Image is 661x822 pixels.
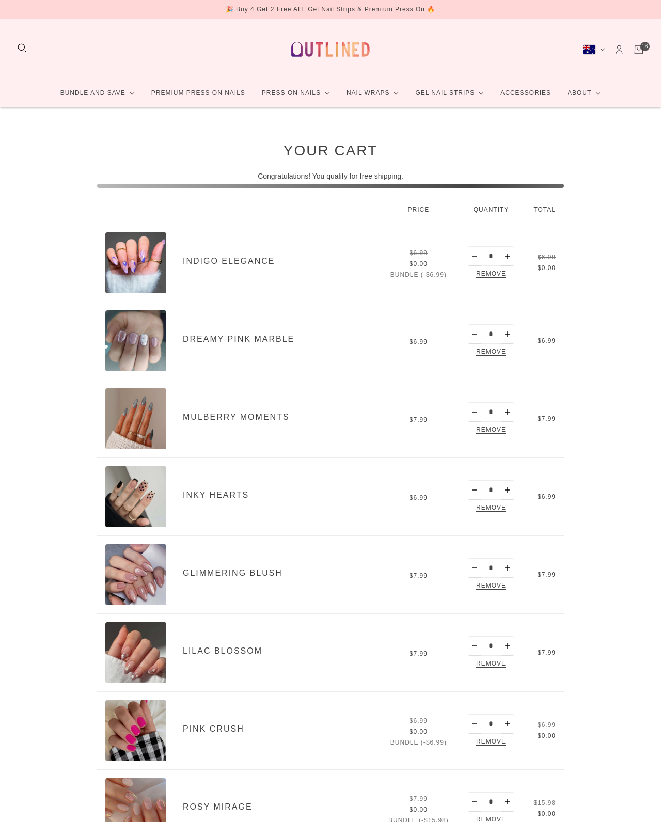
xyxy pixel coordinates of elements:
[474,424,508,436] span: Remove
[105,622,166,683] a: Lilac Blossom
[226,4,436,15] div: 🎉 Buy 4 Get 2 Free ALL Gel Nail Strips & Premium Press On 🔥
[105,232,166,293] img: Indigo Elegance-Press on Manicure-Outlined
[501,714,514,734] button: Plus
[105,466,166,527] img: Inky Hearts - Press On Nails
[501,246,514,266] button: Plus
[410,260,428,267] span: $0.00
[501,324,514,344] button: Plus
[492,80,559,107] a: Accessories
[410,416,428,423] span: $7.99
[538,721,556,729] span: $6.99
[407,80,492,107] a: Gel Nail Strips
[474,736,508,748] span: Remove
[583,44,605,55] button: Australia
[538,810,556,817] span: $0.00
[426,271,444,278] span: $6.99
[410,806,428,813] span: $0.00
[410,572,428,579] span: $7.99
[559,80,609,107] a: About
[410,249,428,257] span: $6.99
[183,413,290,421] a: Mulberry Moments
[426,739,444,746] span: $6.99
[105,388,166,449] a: Mulberry Moments
[474,580,508,592] span: Remove
[459,196,524,224] div: Quantity
[105,232,166,293] a: Indigo Elegance
[613,44,625,55] a: Account
[183,802,253,811] a: Rosy Mirage
[468,714,481,734] button: Minus
[338,80,407,107] a: Nail Wraps
[379,196,458,224] div: Price
[105,388,166,449] img: Mulberry Moments-Press on Manicure-Outlined
[105,310,166,371] img: Dreamy Pink Marble - Press On Nails
[468,636,481,656] button: Minus
[501,636,514,656] button: Plus
[501,558,514,578] button: Plus
[538,415,556,422] span: $7.99
[387,270,450,280] div: BUNDLE (- )
[105,310,166,371] a: Dreamy Pink Marble
[410,795,428,802] span: $7.99
[474,502,508,514] span: Remove
[410,494,428,501] span: $6.99
[474,268,508,280] span: Remove
[183,568,282,577] a: Glimmering Blush
[254,80,338,107] a: Press On Nails
[474,346,508,358] span: Remove
[410,338,428,345] span: $6.99
[468,792,481,812] button: Minus
[97,141,564,159] h2: Your Cart
[538,337,556,344] span: $6.99
[474,658,508,670] span: Remove
[183,491,249,499] a: Inky Hearts
[410,717,428,724] span: $6.99
[468,480,481,500] button: Minus
[468,558,481,578] button: Minus
[468,402,481,422] button: Minus
[468,246,481,266] button: Minus
[538,732,556,739] span: $0.00
[52,80,143,107] a: Bundle and Save
[105,544,166,605] a: Glimmering Blush
[538,264,556,272] span: $0.00
[183,257,275,265] a: Indigo Elegance
[538,649,556,656] span: $7.99
[538,493,556,500] span: $6.99
[183,646,262,655] a: Lilac Blossom
[17,42,28,54] button: Search
[501,480,514,500] button: Plus
[143,80,254,107] a: Premium Press On Nails
[285,27,376,71] a: Outlined
[105,466,166,527] a: Inky Hearts
[97,171,564,186] div: Congratulations! You qualify for free shipping.
[410,650,428,657] span: $7.99
[538,571,556,578] span: $7.99
[105,700,166,761] img: Pink Crush-Press on Manicure-Outlined
[538,254,556,261] span: $6.99
[105,700,166,761] a: Pink Crush
[533,799,556,807] span: $15.98
[410,728,428,735] span: $0.00
[183,724,244,733] a: Pink Crush
[501,792,514,812] button: Plus
[183,335,294,343] a: Dreamy Pink Marble
[633,44,644,55] a: Cart
[468,324,481,344] button: Minus
[501,402,514,422] button: Plus
[387,737,450,748] div: BUNDLE (- )
[524,196,564,224] div: Total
